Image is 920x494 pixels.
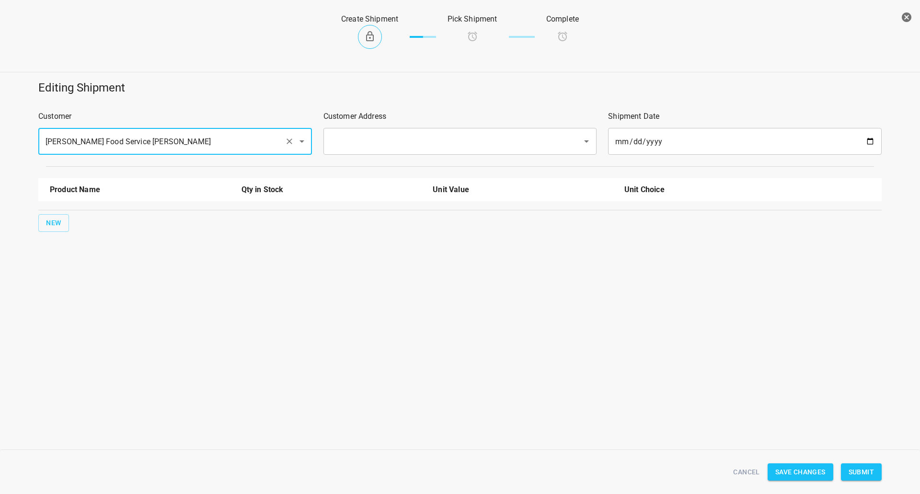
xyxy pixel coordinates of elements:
p: Qty in Stock [241,184,422,195]
button: Open [295,135,309,148]
button: Clear [283,135,296,148]
span: Cancel [733,466,759,478]
button: Cancel [729,463,763,481]
p: Product Name [50,184,230,195]
p: Customer [38,111,312,122]
p: Customer Address [323,111,597,122]
span: Save Changes [775,466,826,478]
p: Complete [546,13,579,25]
p: Unit Choice [624,184,805,195]
h5: Editing Shipment [38,80,882,95]
p: Create Shipment [341,13,398,25]
button: Submit [841,463,882,481]
button: Open [580,135,593,148]
span: New [46,217,61,229]
p: Shipment Date [608,111,882,122]
button: New [38,214,69,232]
span: Submit [849,466,874,478]
p: Pick Shipment [448,13,497,25]
button: Save Changes [768,463,833,481]
p: Unit Value [433,184,613,195]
